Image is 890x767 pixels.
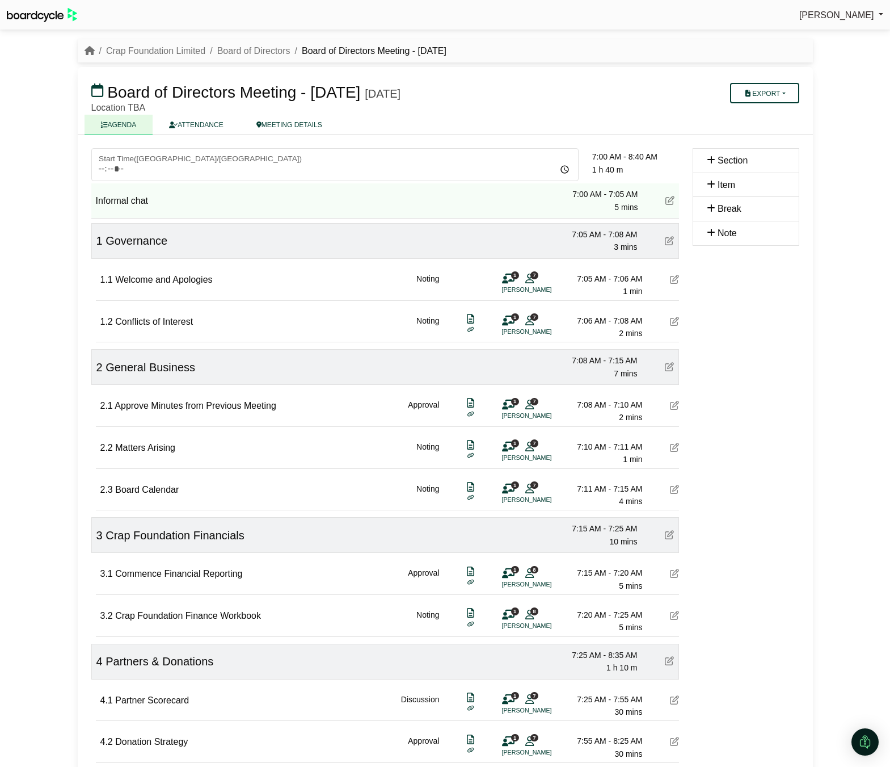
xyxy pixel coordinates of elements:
span: Crap Foundation Finance Workbook [115,611,261,621]
span: 2.3 [100,485,113,494]
div: Discussion [401,693,440,719]
div: Noting [416,483,439,508]
li: [PERSON_NAME] [502,285,587,295]
span: 1 [511,398,519,405]
div: Open Intercom Messenger [851,728,879,756]
span: 4.1 [100,695,113,705]
div: 7:08 AM - 7:15 AM [558,354,638,367]
span: Location TBA [91,103,146,112]
a: ATTENDANCE [153,115,239,135]
li: [PERSON_NAME] [502,453,587,463]
button: Export [730,83,799,103]
div: 7:15 AM - 7:25 AM [558,522,638,535]
span: 1 [511,439,519,447]
span: 1 [96,234,103,247]
span: 2 mins [619,413,642,422]
div: Noting [416,315,439,340]
span: Item [718,180,735,190]
span: Welcome and Apologies [115,275,212,284]
span: 1 min [623,287,642,296]
div: Approval [408,399,439,424]
span: General Business [106,361,195,374]
span: Matters Arising [115,443,175,452]
span: 5 mins [619,623,642,632]
span: 2.2 [100,443,113,452]
span: 2.1 [100,401,113,410]
div: 7:55 AM - 8:25 AM [563,735,643,747]
span: 30 mins [614,749,642,758]
span: 2 mins [619,329,642,338]
a: Board of Directors [217,46,290,56]
div: 7:05 AM - 7:06 AM [563,273,643,285]
li: [PERSON_NAME] [502,327,587,337]
span: 7 [530,398,538,405]
div: Noting [416,609,439,634]
div: 7:25 AM - 8:35 AM [558,649,638,661]
li: [PERSON_NAME] [502,621,587,631]
span: 1.1 [100,275,113,284]
div: 7:10 AM - 7:11 AM [563,441,643,453]
a: Crap Foundation Limited [106,46,205,56]
span: Break [718,204,741,213]
span: 1 [511,692,519,699]
span: 5 mins [619,581,642,590]
li: Board of Directors Meeting - [DATE] [290,44,446,58]
span: Approve Minutes from Previous Meeting [115,401,276,410]
span: Commence Financial Reporting [115,569,242,579]
span: 7 [530,439,538,447]
div: 7:25 AM - 7:55 AM [563,693,643,706]
span: Note [718,228,737,238]
span: 1 [511,313,519,321]
li: [PERSON_NAME] [502,411,587,421]
span: 1 min [623,455,642,464]
span: 3 mins [614,242,637,252]
div: 7:05 AM - 7:08 AM [558,228,638,241]
span: Crap Foundation Financials [106,529,244,542]
span: Donation Strategy [115,737,188,747]
span: 5 mins [614,203,638,212]
span: Partner Scorecard [115,695,189,705]
a: AGENDA [85,115,153,135]
span: 1 h 40 m [592,165,623,174]
span: 1.2 [100,317,113,326]
span: 30 mins [614,707,642,716]
span: 1 [511,566,519,573]
img: BoardcycleBlackGreen-aaafeed430059cb809a45853b8cf6d952af9d84e6e89e1f1685b34bfd5cb7d64.svg [7,8,77,22]
span: 4.2 [100,737,113,747]
div: 7:20 AM - 7:25 AM [563,609,643,621]
li: [PERSON_NAME] [502,580,587,589]
span: 2 [96,361,103,374]
span: Governance [106,234,167,247]
li: [PERSON_NAME] [502,748,587,757]
span: 1 [511,481,519,489]
span: 8 [530,566,538,573]
span: 7 [530,271,538,279]
nav: breadcrumb [85,44,446,58]
span: 4 mins [619,497,642,506]
span: 1 h 10 m [606,663,637,672]
a: MEETING DETAILS [240,115,339,135]
span: 10 mins [609,537,637,546]
div: Approval [408,735,439,760]
div: 7:00 AM - 8:40 AM [592,150,679,163]
div: Noting [416,441,439,466]
span: 1 [511,607,519,615]
span: 7 [530,481,538,489]
span: Conflicts of Interest [115,317,193,326]
span: 1 [511,734,519,741]
span: 1 [511,271,519,279]
li: [PERSON_NAME] [502,495,587,505]
li: [PERSON_NAME] [502,706,587,715]
span: Section [718,156,748,165]
span: Partners & Donations [106,655,213,668]
span: 3.2 [100,611,113,621]
span: Board Calendar [115,485,179,494]
span: 7 mins [614,369,637,378]
div: 7:08 AM - 7:10 AM [563,399,643,411]
span: 3.1 [100,569,113,579]
span: 3 [96,529,103,542]
div: 7:06 AM - 7:08 AM [563,315,643,327]
span: 7 [530,692,538,699]
span: 8 [530,607,538,615]
div: 7:11 AM - 7:15 AM [563,483,643,495]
